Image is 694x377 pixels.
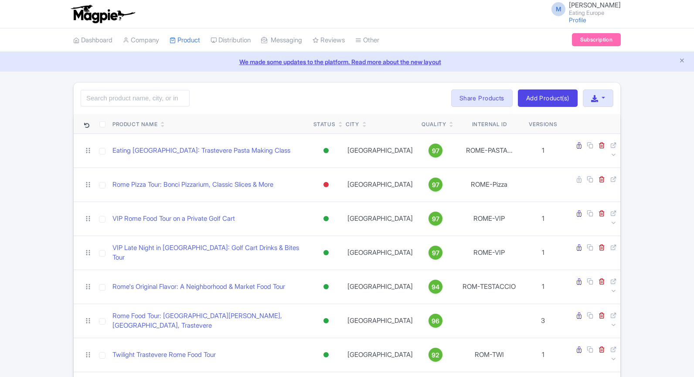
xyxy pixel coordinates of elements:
[542,350,544,359] span: 1
[422,314,449,328] a: 96
[322,349,330,361] div: Active
[569,1,621,9] span: [PERSON_NAME]
[261,28,302,52] a: Messaging
[679,56,685,66] button: Close announcement
[432,180,439,190] span: 97
[342,270,418,304] td: [GEOGRAPHIC_DATA]
[422,280,449,294] a: 94
[112,311,306,331] a: Rome Food Tour: [GEOGRAPHIC_DATA][PERSON_NAME], [GEOGRAPHIC_DATA], Trastevere
[112,180,273,190] a: Rome Pizza Tour: Bonci Pizzarium, Classic Slices & More
[542,248,544,257] span: 1
[453,236,525,270] td: ROME-VIP
[542,282,544,291] span: 1
[422,178,449,192] a: 97
[112,146,290,156] a: Eating [GEOGRAPHIC_DATA]: Trastevere Pasta Making Class
[322,281,330,293] div: Active
[346,120,359,128] div: City
[322,247,330,259] div: Active
[453,168,525,202] td: ROME-Pizza
[422,144,449,158] a: 97
[422,212,449,226] a: 97
[211,28,251,52] a: Distribution
[572,33,621,46] a: Subscription
[69,4,136,24] img: logo-ab69f6fb50320c5b225c76a69d11143b.png
[518,89,578,107] a: Add Product(s)
[112,120,157,128] div: Product Name
[542,146,544,154] span: 1
[432,350,439,360] span: 92
[432,146,439,156] span: 97
[422,246,449,260] a: 97
[112,350,216,360] a: Twilight Trastevere Rome Food Tour
[422,348,449,362] a: 92
[322,212,330,225] div: Active
[432,316,439,326] span: 96
[322,315,330,327] div: Active
[170,28,200,52] a: Product
[569,10,621,16] small: Eating Europe
[542,214,544,223] span: 1
[546,2,621,16] a: M [PERSON_NAME] Eating Europe
[342,202,418,236] td: [GEOGRAPHIC_DATA]
[453,114,525,134] th: Internal ID
[81,90,190,106] input: Search product name, city, or interal id
[322,178,330,191] div: Inactive
[112,243,306,263] a: VIP Late Night in [GEOGRAPHIC_DATA]: Golf Cart Drinks & Bites Tour
[541,316,545,325] span: 3
[525,114,561,134] th: Versions
[453,134,525,168] td: ROME-PASTA...
[342,134,418,168] td: [GEOGRAPHIC_DATA]
[342,304,418,338] td: [GEOGRAPHIC_DATA]
[569,16,586,24] a: Profile
[551,2,565,16] span: M
[322,144,330,157] div: Active
[453,338,525,372] td: ROM-TWI
[453,270,525,304] td: ROM-TESTACCIO
[112,282,285,292] a: Rome's Original Flavor: A Neighborhood & Market Food Tour
[123,28,159,52] a: Company
[112,214,235,224] a: VIP Rome Food Tour on a Private Golf Cart
[422,120,446,128] div: Quality
[73,28,112,52] a: Dashboard
[355,28,379,52] a: Other
[313,28,345,52] a: Reviews
[453,202,525,236] td: ROME-VIP
[313,120,336,128] div: Status
[432,214,439,224] span: 97
[342,236,418,270] td: [GEOGRAPHIC_DATA]
[451,89,513,107] a: Share Products
[342,168,418,202] td: [GEOGRAPHIC_DATA]
[342,338,418,372] td: [GEOGRAPHIC_DATA]
[432,248,439,258] span: 97
[432,282,439,292] span: 94
[5,57,689,66] a: We made some updates to the platform. Read more about the new layout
